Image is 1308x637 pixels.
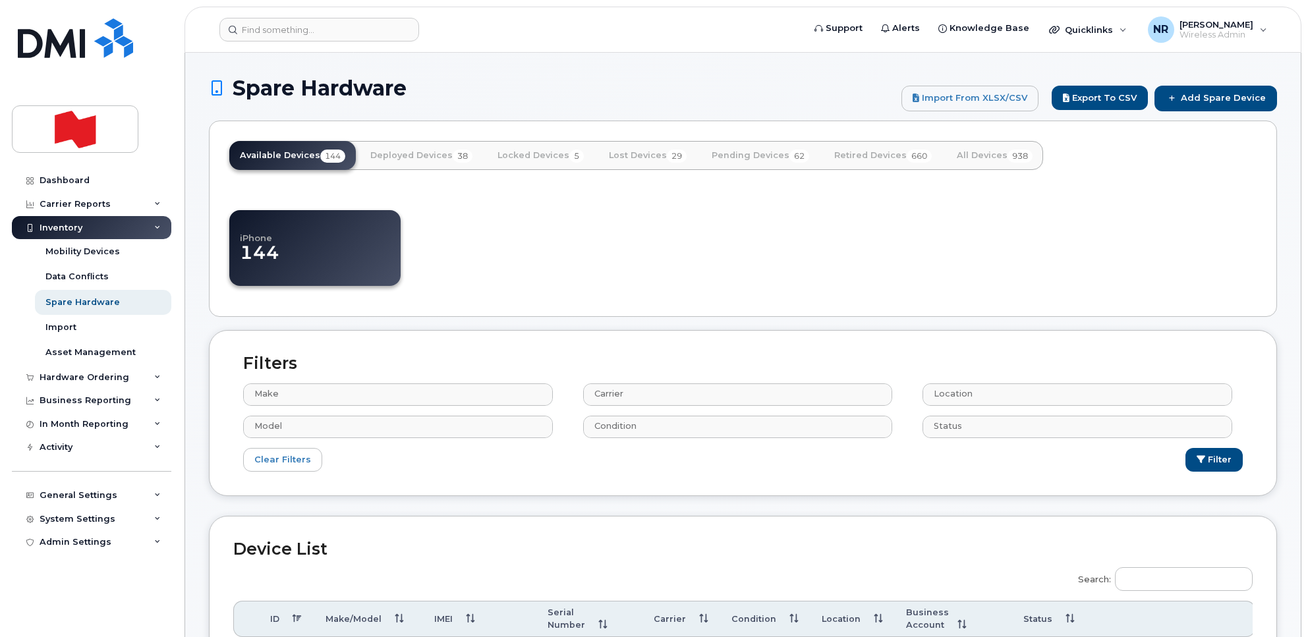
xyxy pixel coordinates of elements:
[233,540,1253,559] h2: Device List
[320,150,345,163] span: 144
[907,150,932,163] span: 660
[360,141,483,170] a: Deployed Devices38
[240,220,401,242] h4: iPhone
[824,141,942,170] a: Retired Devices660
[240,242,401,277] dd: 144
[229,141,356,170] a: Available Devices144
[569,150,584,163] span: 5
[487,141,594,170] a: Locked Devices5
[1052,86,1148,110] button: Export to CSV
[946,141,1043,170] a: All Devices938
[233,354,1253,373] h2: Filters
[701,141,820,170] a: Pending Devices62
[1115,567,1253,591] input: Search:
[789,150,809,163] span: 62
[1185,448,1243,472] button: Filter
[598,141,697,170] a: Lost Devices29
[453,150,472,163] span: 38
[1154,86,1277,111] a: Add Spare Device
[209,76,895,99] h1: Spare Hardware
[1008,150,1033,163] span: 938
[243,448,322,472] a: Clear Filters
[901,86,1038,111] a: Import from XLSX/CSV
[1069,559,1253,595] label: Search:
[667,150,687,163] span: 29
